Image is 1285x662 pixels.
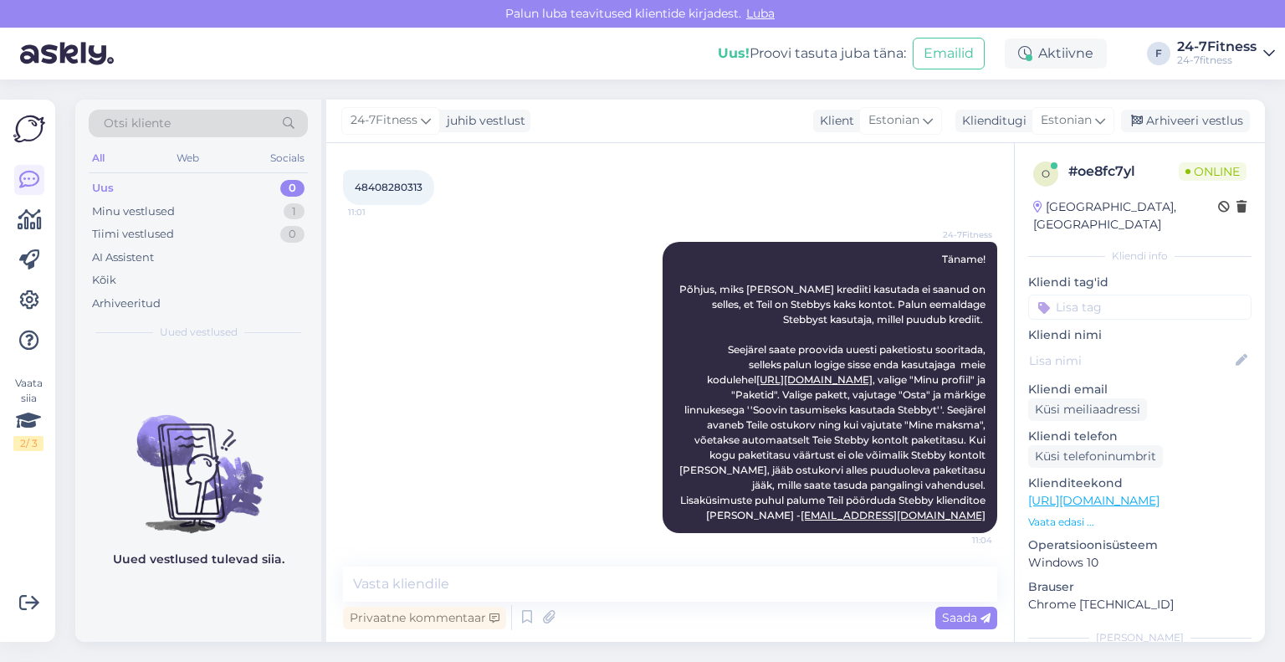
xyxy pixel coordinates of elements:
[1028,554,1252,572] p: Windows 10
[942,610,991,625] span: Saada
[1005,38,1107,69] div: Aktiivne
[89,147,108,169] div: All
[92,295,161,312] div: Arhiveeritud
[351,111,417,130] span: 24-7Fitness
[280,180,305,197] div: 0
[1177,40,1257,54] div: 24-7Fitness
[1028,428,1252,445] p: Kliendi telefon
[913,38,985,69] button: Emailid
[1068,162,1179,182] div: # oe8fc7yl
[741,6,780,21] span: Luba
[1033,198,1218,233] div: [GEOGRAPHIC_DATA], [GEOGRAPHIC_DATA]
[1028,630,1252,645] div: [PERSON_NAME]
[348,206,411,218] span: 11:01
[1029,352,1232,370] input: Lisa nimi
[92,203,175,220] div: Minu vestlused
[1028,274,1252,291] p: Kliendi tag'id
[1042,167,1050,180] span: o
[13,376,44,451] div: Vaata siia
[280,226,305,243] div: 0
[1028,596,1252,613] p: Chrome [TECHNICAL_ID]
[1121,110,1250,132] div: Arhiveeri vestlus
[284,203,305,220] div: 1
[1028,326,1252,344] p: Kliendi nimi
[1041,111,1092,130] span: Estonian
[801,509,986,521] a: [EMAIL_ADDRESS][DOMAIN_NAME]
[1028,398,1147,421] div: Küsi meiliaadressi
[1028,445,1163,468] div: Küsi telefoninumbrit
[160,325,238,340] span: Uued vestlused
[92,249,154,266] div: AI Assistent
[756,373,873,386] a: [URL][DOMAIN_NAME]
[1028,295,1252,320] input: Lisa tag
[955,112,1026,130] div: Klienditugi
[13,113,45,145] img: Askly Logo
[718,45,750,61] b: Uus!
[1177,54,1257,67] div: 24-7fitness
[1147,42,1170,65] div: F
[173,147,202,169] div: Web
[1028,515,1252,530] p: Vaata edasi ...
[92,272,116,289] div: Kõik
[1028,249,1252,264] div: Kliendi info
[343,607,506,629] div: Privaatne kommentaar
[104,115,171,132] span: Otsi kliente
[267,147,308,169] div: Socials
[92,226,174,243] div: Tiimi vestlused
[75,385,321,536] img: No chats
[1177,40,1275,67] a: 24-7Fitness24-7fitness
[1028,578,1252,596] p: Brauser
[718,44,906,64] div: Proovi tasuta juba täna:
[13,436,44,451] div: 2 / 3
[113,551,284,568] p: Uued vestlused tulevad siia.
[1028,381,1252,398] p: Kliendi email
[1179,162,1247,181] span: Online
[1028,475,1252,492] p: Klienditeekond
[92,180,114,197] div: Uus
[929,228,992,241] span: 24-7Fitness
[868,111,919,130] span: Estonian
[1028,536,1252,554] p: Operatsioonisüsteem
[813,112,854,130] div: Klient
[355,181,422,193] span: 48408280313
[929,534,992,547] span: 11:04
[1028,493,1160,508] a: [URL][DOMAIN_NAME]
[440,112,525,130] div: juhib vestlust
